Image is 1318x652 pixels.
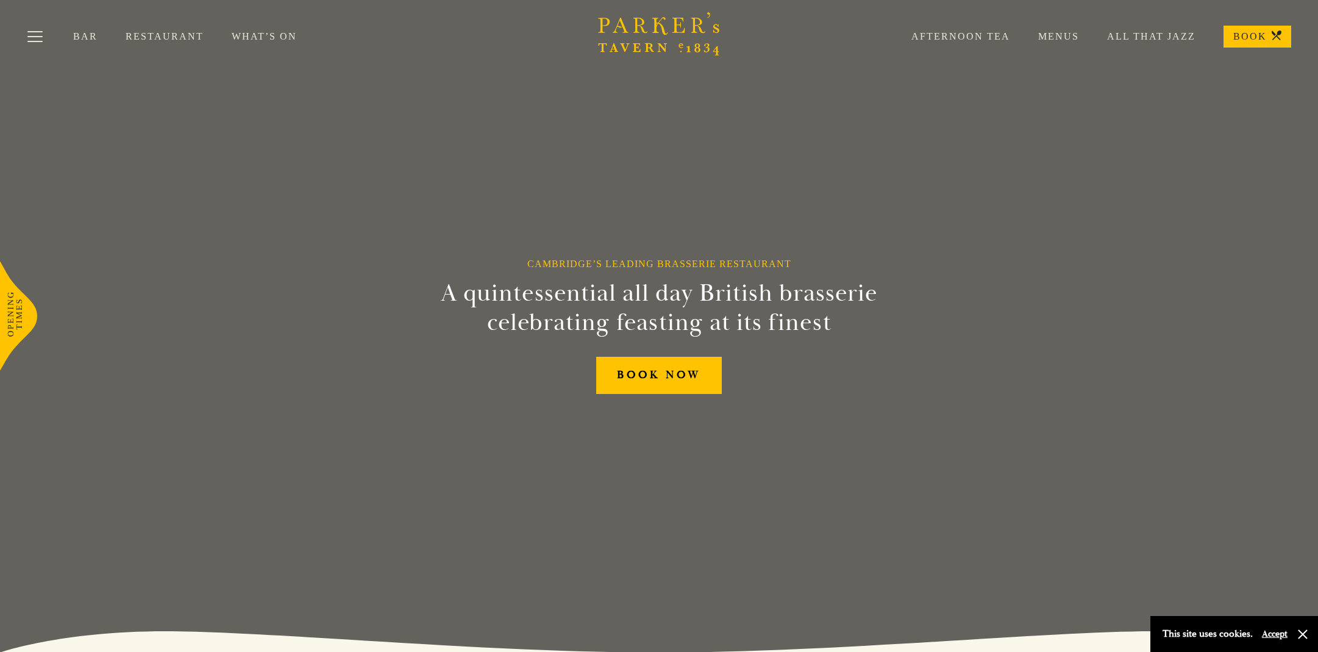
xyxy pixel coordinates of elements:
[1262,628,1288,640] button: Accept
[1163,625,1253,643] p: This site uses cookies.
[381,279,937,337] h2: A quintessential all day British brasserie celebrating feasting at its finest
[527,258,791,270] h1: Cambridge’s Leading Brasserie Restaurant
[596,357,722,394] a: BOOK NOW
[1297,628,1309,640] button: Close and accept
